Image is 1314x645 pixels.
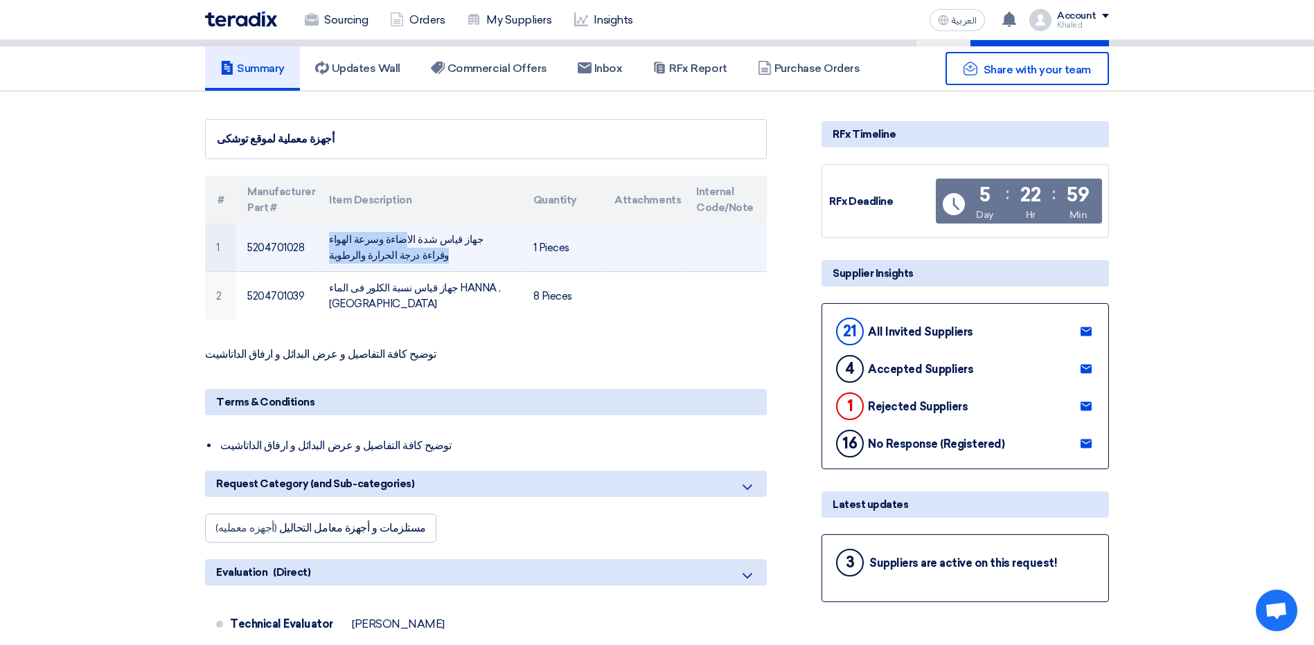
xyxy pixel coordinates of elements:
[217,131,755,147] div: أجهزة معملية لموقع توشكى
[836,318,864,345] div: 21
[279,521,426,534] span: مستلزمات و أجهزة معامل التحاليل
[822,121,1109,147] div: RFx Timeline
[216,476,414,491] span: Request Category (and Sub-categories)
[431,62,547,75] h5: Commercial Offers
[318,224,522,272] td: جهاز قياس شدة الاضاءة وسرعة الهواء وقراءة درجة الحرارة والرطوبة
[822,260,1109,287] div: Supplier Insights
[743,46,876,91] a: Purchase Orders
[1020,185,1040,205] div: 22
[318,176,522,224] th: Item Description
[315,62,400,75] h5: Updates Wall
[868,437,1004,451] div: No Response (Registered)
[578,62,623,75] h5: Inbox
[230,608,341,641] div: Technical Evaluator
[652,62,727,75] h5: RFx Report
[836,549,864,576] div: 3
[205,224,236,272] td: 1
[836,355,864,383] div: 4
[219,432,767,460] li: توضيح كافة التفاصيل و عرض البدائل و ارفاق الداتاشيت
[758,62,860,75] h5: Purchase Orders
[205,176,236,224] th: #
[836,430,864,457] div: 16
[1029,9,1051,31] img: profile_test.png
[236,272,318,320] td: 5204701039
[205,11,277,27] img: Teradix logo
[1006,181,1009,206] div: :
[300,46,416,91] a: Updates Wall
[829,194,933,210] div: RFx Deadline
[216,394,314,410] span: Terms & Conditions
[205,347,767,361] p: توضيح كافة التفاصيل و عرض البدائل و ارفاق الداتاشيت
[685,176,767,224] th: Internal Code/Note
[1026,208,1036,222] div: Hr
[930,9,985,31] button: العربية
[220,62,285,75] h5: Summary
[1067,185,1089,205] div: 59
[522,224,604,272] td: 1 Pieces
[236,224,318,272] td: 5204701028
[522,176,604,224] th: Quantity
[352,617,445,631] div: [PERSON_NAME]
[603,176,685,224] th: Attachments
[979,185,991,205] div: 5
[379,5,456,35] a: Orders
[205,272,236,320] td: 2
[205,46,300,91] a: Summary
[868,325,973,338] div: All Invited Suppliers
[522,272,604,320] td: 8 Pieces
[868,400,968,413] div: Rejected Suppliers
[869,556,1057,570] div: Suppliers are active on this request!
[1256,590,1297,631] div: Open chat
[456,5,562,35] a: My Suppliers
[294,5,379,35] a: Sourcing
[836,392,864,420] div: 1
[563,5,644,35] a: Insights
[216,565,267,580] span: Evaluation
[1057,21,1109,29] div: Khaled
[1052,181,1056,206] div: :
[868,363,973,376] div: Accepted Suppliers
[1069,208,1087,222] div: Min
[236,176,318,224] th: Manufacturer Part #
[976,208,994,222] div: Day
[318,272,522,320] td: جهاز قياس نسبة الكلور فى الماء HANNA , [GEOGRAPHIC_DATA]
[637,46,742,91] a: RFx Report
[984,63,1091,76] span: Share with your team
[1057,10,1097,22] div: Account
[952,16,977,26] span: العربية
[273,565,310,580] span: (Direct)
[822,491,1109,518] div: Latest updates
[562,46,638,91] a: Inbox
[416,46,562,91] a: Commercial Offers
[215,521,276,534] span: (أجهزه معمليه)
